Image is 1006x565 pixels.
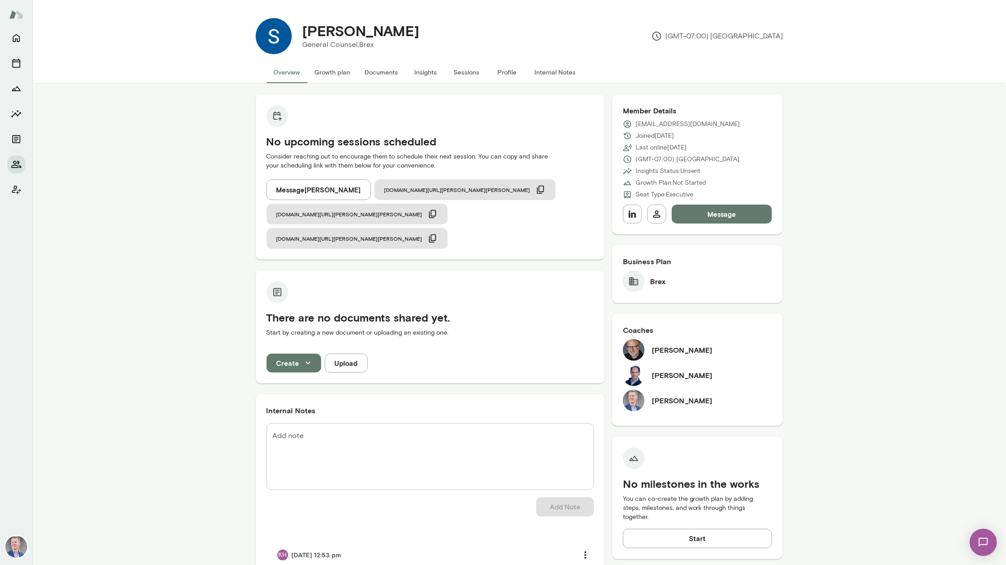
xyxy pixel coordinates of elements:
[325,354,368,373] button: Upload
[623,325,772,336] h6: Coaches
[303,39,420,50] p: General Counsel, Brex
[636,178,707,187] p: Growth Plan: Not Started
[652,395,713,406] h6: [PERSON_NAME]
[267,310,594,325] h5: There are no documents shared yet.
[623,105,772,116] h6: Member Details
[7,29,25,47] button: Home
[267,204,448,224] button: [DOMAIN_NAME][URL][PERSON_NAME][PERSON_NAME]
[650,276,666,287] h6: Brex
[528,61,583,83] button: Internal Notes
[276,235,422,242] span: [DOMAIN_NAME][URL][PERSON_NAME][PERSON_NAME]
[651,31,783,42] p: (GMT-07:00) [GEOGRAPHIC_DATA]
[636,120,740,129] p: [EMAIL_ADDRESS][DOMAIN_NAME]
[623,364,645,386] img: Jeremy Shane
[303,22,420,39] h4: [PERSON_NAME]
[636,190,693,199] p: Seat Type: Executive
[623,339,645,361] img: Nick Gould
[308,61,358,83] button: Growth plan
[276,210,422,218] span: [DOMAIN_NAME][URL][PERSON_NAME][PERSON_NAME]
[7,79,25,98] button: Growth Plan
[652,370,713,381] h6: [PERSON_NAME]
[358,61,406,83] button: Documents
[652,345,713,355] h6: [PERSON_NAME]
[576,546,595,565] button: more
[267,328,594,337] p: Start by creating a new document or uploading an existing one.
[7,130,25,148] button: Documents
[267,228,448,249] button: [DOMAIN_NAME][URL][PERSON_NAME][PERSON_NAME]
[623,256,772,267] h6: Business Plan
[623,529,772,548] button: Start
[406,61,446,83] button: Insights
[256,18,292,54] img: Sumit Mallick
[384,186,530,193] span: [DOMAIN_NAME][URL][PERSON_NAME][PERSON_NAME]
[487,61,528,83] button: Profile
[5,536,27,558] img: Matt Lane
[7,155,25,173] button: Members
[7,54,25,72] button: Sessions
[672,205,772,224] button: Message
[636,143,687,152] p: Last online [DATE]
[7,181,25,199] button: Client app
[267,405,594,416] h6: Internal Notes
[9,6,23,23] img: Mento
[7,105,25,123] button: Insights
[623,476,772,491] h5: No milestones in the works
[267,152,594,170] p: Consider reaching out to encourage them to schedule their next session. You can copy and share yo...
[267,354,321,373] button: Create
[636,167,701,176] p: Insights Status: Unsent
[292,551,342,560] h6: [DATE] 12:53 pm
[623,390,645,411] img: Matt Lane
[636,155,740,164] p: (GMT-07:00) [GEOGRAPHIC_DATA]
[277,550,288,560] div: KH
[374,179,556,200] button: [DOMAIN_NAME][URL][PERSON_NAME][PERSON_NAME]
[267,134,594,149] h5: No upcoming sessions scheduled
[267,179,371,200] button: Message[PERSON_NAME]
[623,495,772,522] p: You can co-create the growth plan by adding steps, milestones, and work through things together.
[446,61,487,83] button: Sessions
[636,131,674,140] p: Joined [DATE]
[267,61,308,83] button: Overview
